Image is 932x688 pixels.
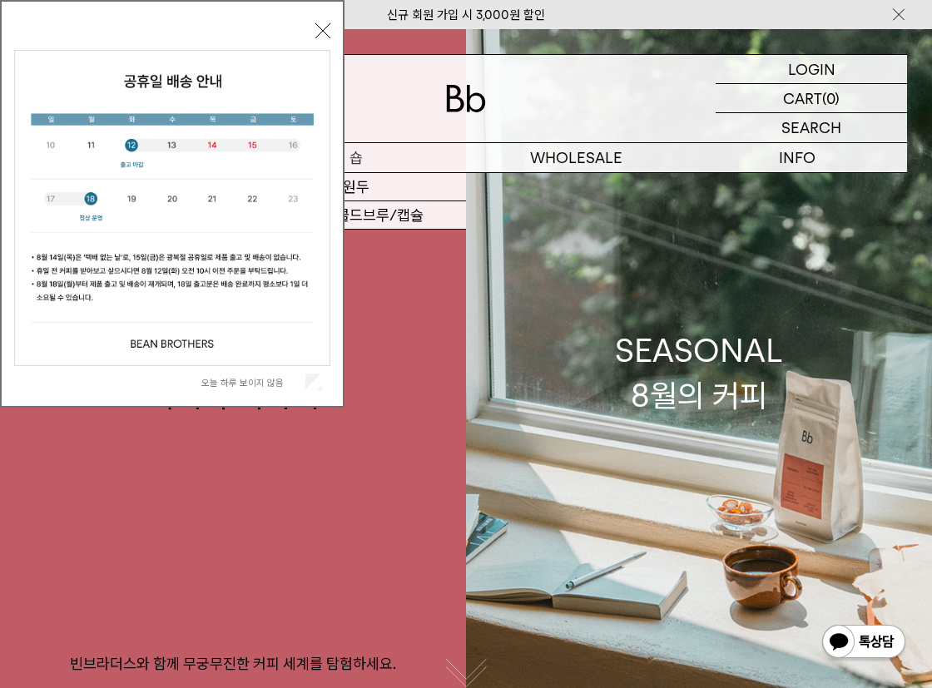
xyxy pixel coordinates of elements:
a: 숍 [245,143,466,172]
a: CART (0) [716,84,907,113]
p: INFO [687,143,907,172]
a: 원두 [245,173,466,201]
a: 신규 회원 가입 시 3,000원 할인 [387,7,545,22]
img: 카카오톡 채널 1:1 채팅 버튼 [820,623,907,663]
img: cb63d4bbb2e6550c365f227fdc69b27f_113810.jpg [15,51,330,365]
button: 닫기 [315,23,330,38]
a: LOGIN [716,55,907,84]
p: (0) [822,84,840,112]
a: 드립백/콜드브루/캡슐 [245,201,466,230]
p: LOGIN [788,55,835,83]
p: SEARCH [781,113,841,142]
div: SEASONAL 8월의 커피 [615,329,783,417]
p: CART [783,84,822,112]
a: 선물세트 [245,230,466,258]
p: WHOLESALE [466,143,687,172]
label: 오늘 하루 보이지 않음 [201,377,302,389]
img: 로고 [446,85,486,112]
